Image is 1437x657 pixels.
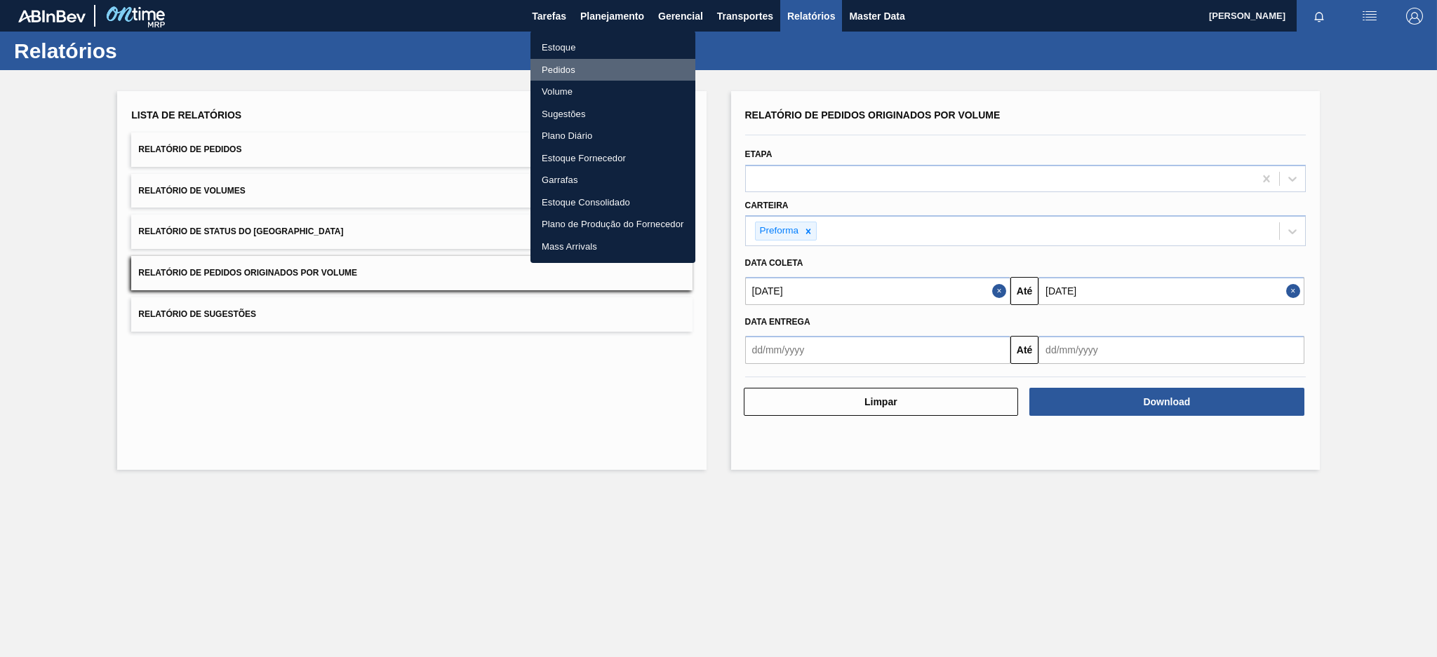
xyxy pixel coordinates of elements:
[530,191,695,214] a: Estoque Consolidado
[530,236,695,258] a: Mass Arrivals
[530,59,695,81] a: Pedidos
[530,125,695,147] a: Plano Diário
[530,169,695,191] a: Garrafas
[530,36,695,59] a: Estoque
[530,103,695,126] a: Sugestões
[530,147,695,170] a: Estoque Fornecedor
[530,81,695,103] a: Volume
[530,213,695,236] a: Plano de Produção do Fornecedor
